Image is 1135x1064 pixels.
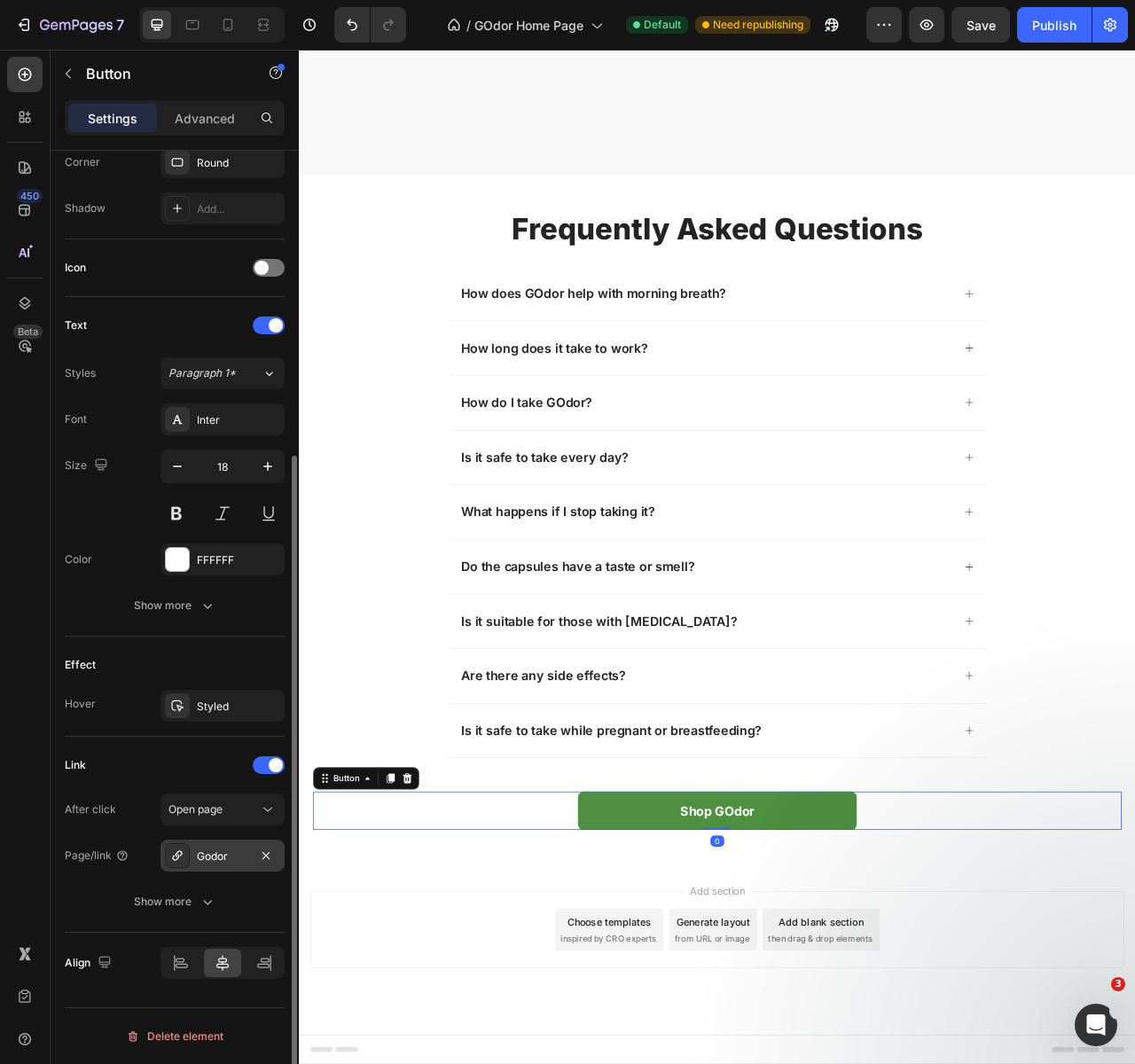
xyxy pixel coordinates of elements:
[206,857,589,877] p: Is it safe to take while pregnant or breastfeeding?
[65,951,115,975] div: Align
[197,201,280,217] div: Add...
[65,200,106,216] div: Shadow
[967,18,996,33] span: Save
[65,696,96,712] div: Hover
[134,893,216,911] div: Show more
[206,578,453,598] p: What happens if I stop taking it?
[65,848,129,864] div: Page/link
[116,14,124,35] p: 7
[485,958,579,979] p: Shop GOdor
[206,439,373,459] p: How do I take GOdor?
[713,17,803,33] span: Need republishing
[65,590,285,622] button: Show more
[206,647,504,668] p: Do the capsules have a taste or smell?
[206,786,416,807] p: Are there any side effects?
[191,203,873,255] h2: Frequently Asked Questions
[644,17,681,33] span: Default
[197,412,280,428] div: Inter
[197,155,280,171] div: Round
[134,597,216,614] div: Show more
[65,317,87,333] div: Text
[40,919,80,935] div: Button
[168,365,236,381] span: Paragraph 1*
[523,1000,541,1014] div: 0
[65,260,86,276] div: Icon
[197,552,280,568] div: FFFFFF
[206,300,544,320] p: How does GOdor help with morning breath?
[65,757,86,773] div: Link
[206,509,419,529] p: Is it safe to take every day?
[355,944,709,993] a: Shop GOdor
[951,7,1010,43] button: Save
[1032,16,1076,35] div: Publish
[334,7,406,43] div: Undo/Redo
[175,109,235,128] p: Advanced
[168,802,223,816] span: Open page
[1017,7,1092,43] button: Publish
[65,411,87,427] div: Font
[197,849,248,864] div: Godor
[65,365,96,381] div: Styles
[65,886,285,918] button: Show more
[17,189,43,203] div: 450
[65,454,112,478] div: Size
[126,1026,223,1047] div: Delete element
[65,1022,285,1051] button: Delete element
[65,657,96,673] div: Effect
[206,717,558,738] p: Is it suitable for those with [MEDICAL_DATA]?
[86,63,237,84] p: Button
[65,154,100,170] div: Corner
[474,16,583,35] span: GOdor Home Page
[7,7,132,43] button: 7
[65,552,92,567] div: Color
[13,325,43,339] div: Beta
[299,50,1135,1064] iframe: Design area
[1075,1004,1117,1046] iframe: Intercom live chat
[206,370,443,390] p: How long does it take to work?
[1111,977,1125,991] span: 3
[160,794,285,825] button: Open page
[466,16,471,35] span: /
[197,699,280,715] div: Styled
[88,109,137,128] p: Settings
[65,802,116,818] div: After click
[160,357,285,389] button: Paragraph 1*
